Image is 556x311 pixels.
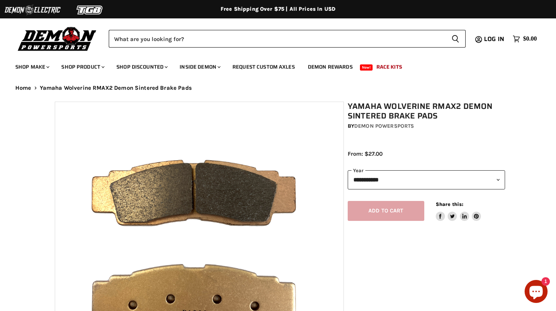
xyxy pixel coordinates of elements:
[445,30,466,48] button: Search
[348,170,505,189] select: year
[348,150,383,157] span: From: $27.00
[436,201,463,207] span: Share this:
[109,30,466,48] form: Product
[371,59,408,75] a: Race Kits
[523,35,537,43] span: $0.00
[109,30,445,48] input: Search
[40,85,192,91] span: Yamaha Wolverine RMAX2 Demon Sintered Brake Pads
[15,25,99,52] img: Demon Powersports
[4,3,61,17] img: Demon Electric Logo 2
[56,59,109,75] a: Shop Product
[61,3,119,17] img: TGB Logo 2
[360,64,373,71] span: New!
[302,59,358,75] a: Demon Rewards
[15,85,31,91] a: Home
[348,102,505,121] h1: Yamaha Wolverine RMAX2 Demon Sintered Brake Pads
[436,201,481,221] aside: Share this:
[111,59,172,75] a: Shop Discounted
[481,36,509,43] a: Log in
[10,59,54,75] a: Shop Make
[354,123,414,129] a: Demon Powersports
[522,280,550,305] inbox-online-store-chat: Shopify online store chat
[174,59,225,75] a: Inside Demon
[484,34,504,44] span: Log in
[509,33,541,44] a: $0.00
[227,59,301,75] a: Request Custom Axles
[10,56,535,75] ul: Main menu
[348,122,505,130] div: by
